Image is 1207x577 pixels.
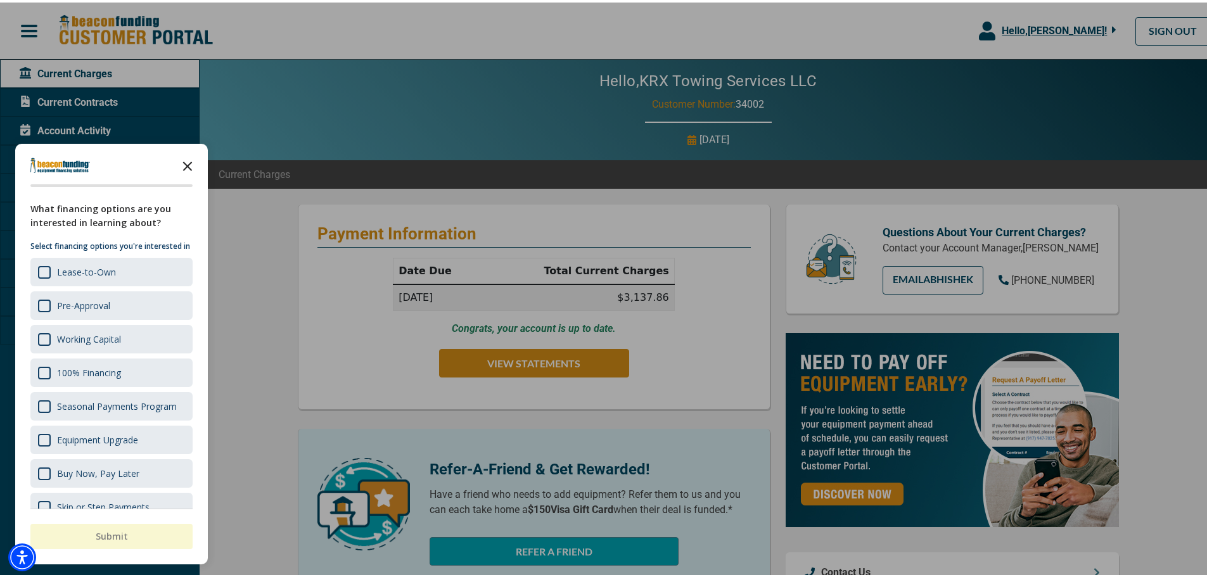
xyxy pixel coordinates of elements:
[57,364,121,376] div: 100% Financing
[57,465,139,477] div: Buy Now, Pay Later
[8,541,36,569] div: Accessibility Menu
[175,150,200,175] button: Close the survey
[57,498,150,510] div: Skip or Step Payments
[57,431,138,443] div: Equipment Upgrade
[30,322,193,351] div: Working Capital
[30,238,193,250] p: Select financing options you're interested in
[30,289,193,317] div: Pre-Approval
[57,263,116,276] div: Lease-to-Own
[57,297,110,309] div: Pre-Approval
[15,141,208,562] div: Survey
[30,155,90,170] img: Company logo
[57,398,177,410] div: Seasonal Payments Program
[30,423,193,452] div: Equipment Upgrade
[30,457,193,485] div: Buy Now, Pay Later
[30,521,193,547] button: Submit
[30,356,193,384] div: 100% Financing
[30,490,193,519] div: Skip or Step Payments
[30,200,193,227] div: What financing options are you interested in learning about?
[30,390,193,418] div: Seasonal Payments Program
[30,255,193,284] div: Lease-to-Own
[57,331,121,343] div: Working Capital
